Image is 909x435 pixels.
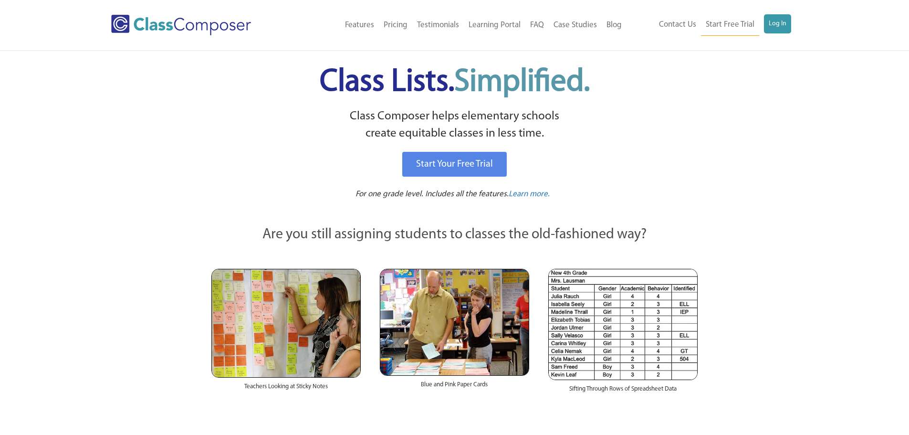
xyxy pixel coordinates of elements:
div: Teachers Looking at Sticky Notes [211,378,361,401]
a: Learn more. [509,189,550,201]
span: Start Your Free Trial [416,159,493,169]
p: Are you still assigning students to classes the old-fashioned way? [211,224,698,245]
a: FAQ [525,15,549,36]
a: Log In [764,14,791,33]
span: Class Lists. [320,67,590,98]
a: Case Studies [549,15,602,36]
a: Start Your Free Trial [402,152,507,177]
p: Class Composer helps elementary schools create equitable classes in less time. [210,108,700,143]
a: Learning Portal [464,15,525,36]
span: For one grade level. Includes all the features. [355,190,509,198]
img: Teachers Looking at Sticky Notes [211,269,361,378]
img: Blue and Pink Paper Cards [380,269,529,375]
a: Testimonials [412,15,464,36]
a: Features [340,15,379,36]
a: Contact Us [654,14,701,35]
a: Blog [602,15,627,36]
div: Blue and Pink Paper Cards [380,376,529,399]
span: Simplified. [454,67,590,98]
img: Spreadsheets [548,269,698,380]
div: Sifting Through Rows of Spreadsheet Data [548,380,698,403]
nav: Header Menu [627,14,791,36]
a: Start Free Trial [701,14,759,36]
img: Class Composer [111,15,251,35]
nav: Header Menu [290,15,627,36]
span: Learn more. [509,190,550,198]
a: Pricing [379,15,412,36]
